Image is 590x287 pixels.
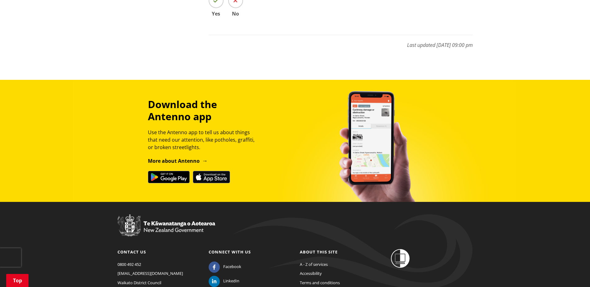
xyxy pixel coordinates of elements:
[118,214,215,237] img: New Zealand Government
[193,171,230,183] img: Download on the App Store
[300,262,328,267] a: A - Z of services
[300,271,322,276] a: Accessibility
[300,249,338,255] a: About this site
[118,262,141,267] a: 0800 492 452
[300,280,340,285] a: Terms and conditions
[6,274,29,287] a: Top
[118,229,215,234] a: New Zealand Government
[118,249,146,255] a: Contact us
[209,35,473,49] p: Last updated [DATE] 09:00 pm
[209,264,241,269] a: Facebook
[209,11,224,16] span: Yes
[148,171,190,183] img: Get it on Google Play
[228,11,243,16] span: No
[391,249,410,268] img: Shielded
[223,278,239,284] span: LinkedIn
[561,261,584,283] iframe: Messenger Launcher
[209,249,251,255] a: Connect with us
[118,271,183,276] a: [EMAIL_ADDRESS][DOMAIN_NAME]
[148,129,260,151] p: Use the Antenno app to tell us about things that need our attention, like potholes, graffiti, or ...
[148,98,260,122] h3: Download the Antenno app
[209,278,239,284] a: LinkedIn
[223,264,241,270] span: Facebook
[148,157,208,164] a: More about Antenno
